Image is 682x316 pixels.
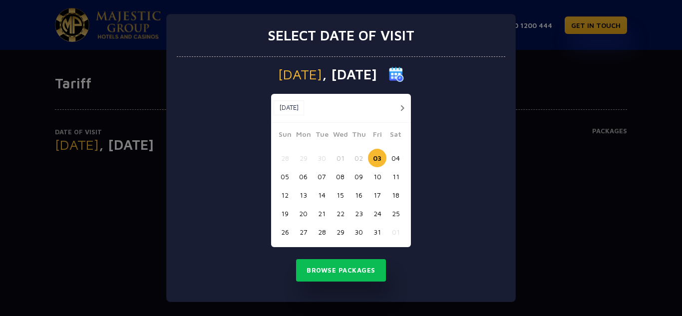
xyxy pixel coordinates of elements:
span: [DATE] [278,67,322,81]
button: 16 [349,186,368,204]
button: 17 [368,186,386,204]
button: 28 [276,149,294,167]
button: 04 [386,149,405,167]
button: 21 [313,204,331,223]
button: 15 [331,186,349,204]
button: 11 [386,167,405,186]
span: Thu [349,129,368,143]
button: 08 [331,167,349,186]
span: Fri [368,129,386,143]
button: 05 [276,167,294,186]
button: 06 [294,167,313,186]
button: 13 [294,186,313,204]
button: [DATE] [274,100,304,115]
button: 29 [331,223,349,241]
button: 28 [313,223,331,241]
button: 22 [331,204,349,223]
button: 14 [313,186,331,204]
button: 01 [331,149,349,167]
button: 25 [386,204,405,223]
img: calender icon [389,67,404,82]
span: Sat [386,129,405,143]
button: 09 [349,167,368,186]
button: 07 [313,167,331,186]
button: 23 [349,204,368,223]
button: 27 [294,223,313,241]
span: Mon [294,129,313,143]
button: 03 [368,149,386,167]
button: 01 [386,223,405,241]
button: 24 [368,204,386,223]
button: 29 [294,149,313,167]
button: 02 [349,149,368,167]
button: Browse Packages [296,259,386,282]
button: 30 [349,223,368,241]
button: 12 [276,186,294,204]
span: Wed [331,129,349,143]
button: 18 [386,186,405,204]
button: 31 [368,223,386,241]
button: 10 [368,167,386,186]
button: 26 [276,223,294,241]
span: Tue [313,129,331,143]
span: Sun [276,129,294,143]
button: 30 [313,149,331,167]
span: , [DATE] [322,67,377,81]
button: 19 [276,204,294,223]
button: 20 [294,204,313,223]
h3: Select date of visit [268,27,414,44]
